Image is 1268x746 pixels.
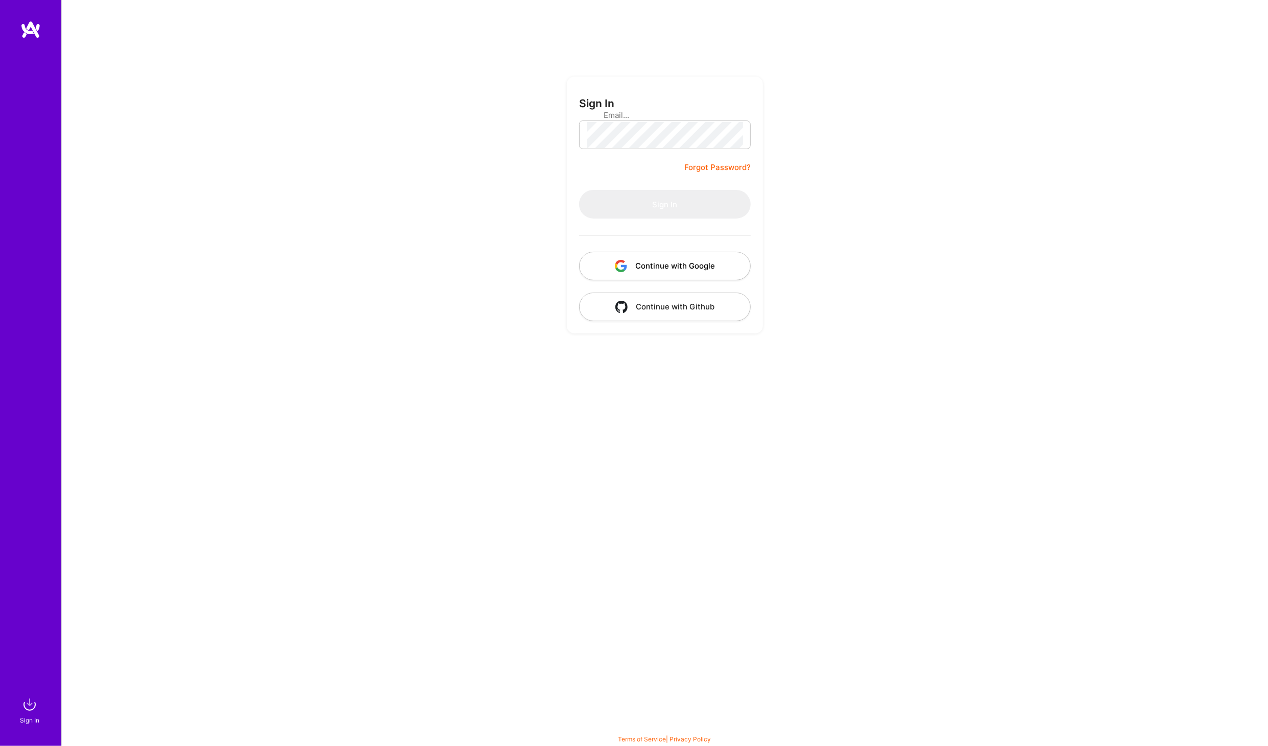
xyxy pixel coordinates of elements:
img: sign in [19,694,40,715]
img: icon [615,301,628,313]
a: Forgot Password? [684,161,751,174]
button: Sign In [579,190,751,219]
a: Privacy Policy [670,735,711,743]
input: Email... [604,102,726,128]
span: | [618,735,711,743]
img: icon [615,260,627,272]
a: sign inSign In [21,694,40,726]
div: Sign In [20,715,39,726]
div: © 2025 ATeams Inc., All rights reserved. [61,715,1268,741]
button: Continue with Github [579,293,751,321]
img: logo [20,20,41,39]
button: Continue with Google [579,252,751,280]
a: Terms of Service [618,735,666,743]
h3: Sign In [579,97,614,110]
